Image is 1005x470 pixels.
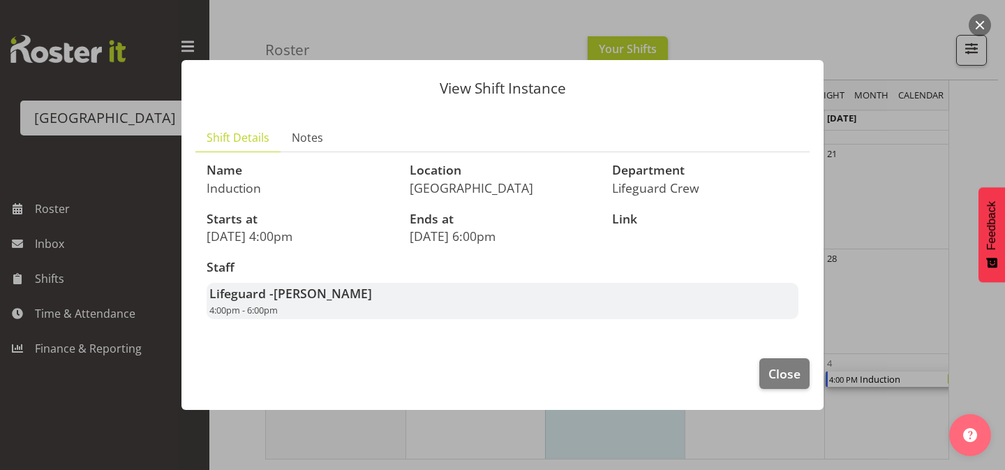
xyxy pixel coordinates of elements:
[985,201,998,250] span: Feedback
[195,81,810,96] p: View Shift Instance
[209,285,372,302] strong: Lifeguard -
[207,129,269,146] span: Shift Details
[768,365,801,383] span: Close
[612,212,798,226] h3: Link
[292,129,323,146] span: Notes
[207,260,798,274] h3: Staff
[612,163,798,177] h3: Department
[410,212,596,226] h3: Ends at
[274,285,372,302] span: [PERSON_NAME]
[759,358,810,389] button: Close
[410,163,596,177] h3: Location
[209,304,278,316] span: 4:00pm - 6:00pm
[978,187,1005,282] button: Feedback - Show survey
[207,212,393,226] h3: Starts at
[963,428,977,442] img: help-xxl-2.png
[612,180,798,196] p: Lifeguard Crew
[410,228,596,244] p: [DATE] 6:00pm
[207,180,393,196] p: Induction
[207,163,393,177] h3: Name
[410,180,596,196] p: [GEOGRAPHIC_DATA]
[207,228,393,244] p: [DATE] 4:00pm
